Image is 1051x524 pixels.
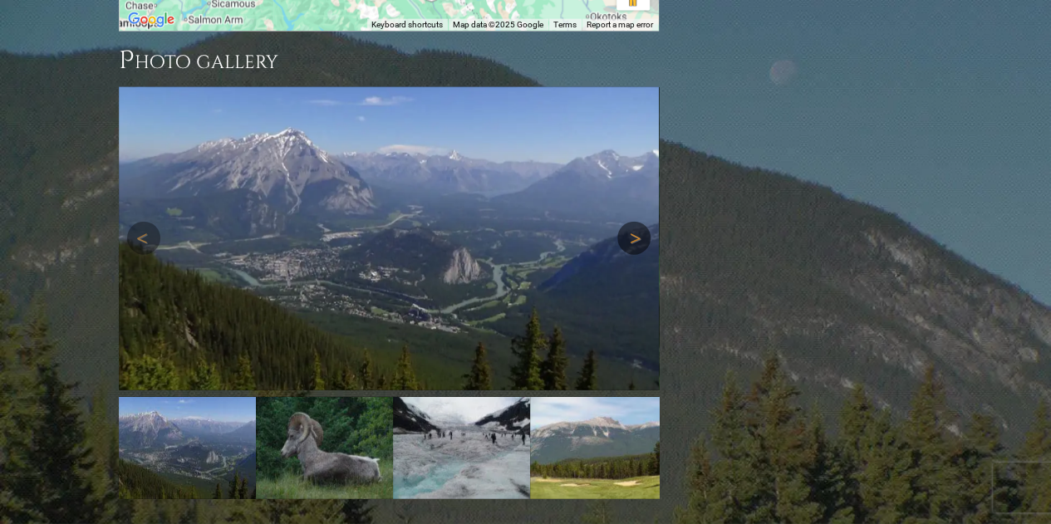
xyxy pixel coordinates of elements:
a: Terms (opens in new tab) [553,20,577,29]
h3: Photo Gallery [119,44,659,77]
a: Report a map error [587,20,653,29]
span: Map data ©2025 Google [453,20,543,29]
a: Previous [127,222,160,255]
a: Next [617,222,651,255]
